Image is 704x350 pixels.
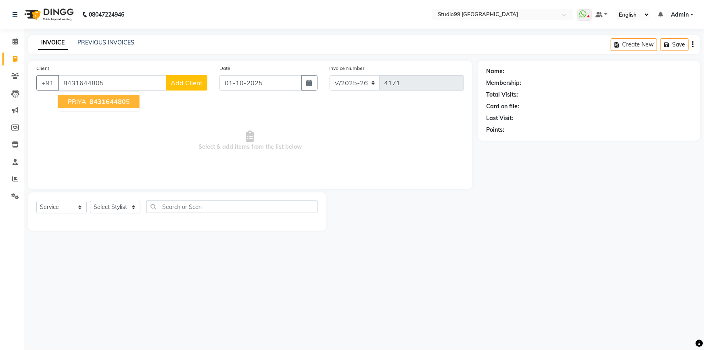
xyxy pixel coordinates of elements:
[166,75,207,91] button: Add Client
[88,97,130,105] ngb-highlight: 5
[146,200,318,213] input: Search or Scan
[38,36,68,50] a: INVOICE
[219,65,230,72] label: Date
[660,38,689,51] button: Save
[58,75,166,91] input: Search by Name/Mobile/Email/Code
[330,65,365,72] label: Invoice Number
[36,65,49,72] label: Client
[486,91,518,99] div: Total Visits:
[486,126,504,134] div: Points:
[611,38,657,51] button: Create New
[36,100,464,181] span: Select & add items from the list below
[486,114,513,122] div: Last Visit:
[36,75,59,91] button: +91
[486,67,504,76] div: Name:
[68,97,86,105] span: PRIYA
[21,3,76,26] img: logo
[671,11,689,19] span: Admin
[486,79,521,87] div: Membership:
[171,79,203,87] span: Add Client
[89,3,124,26] b: 08047224946
[486,102,519,111] div: Card on file:
[90,97,126,105] span: 843164480
[77,39,134,46] a: PREVIOUS INVOICES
